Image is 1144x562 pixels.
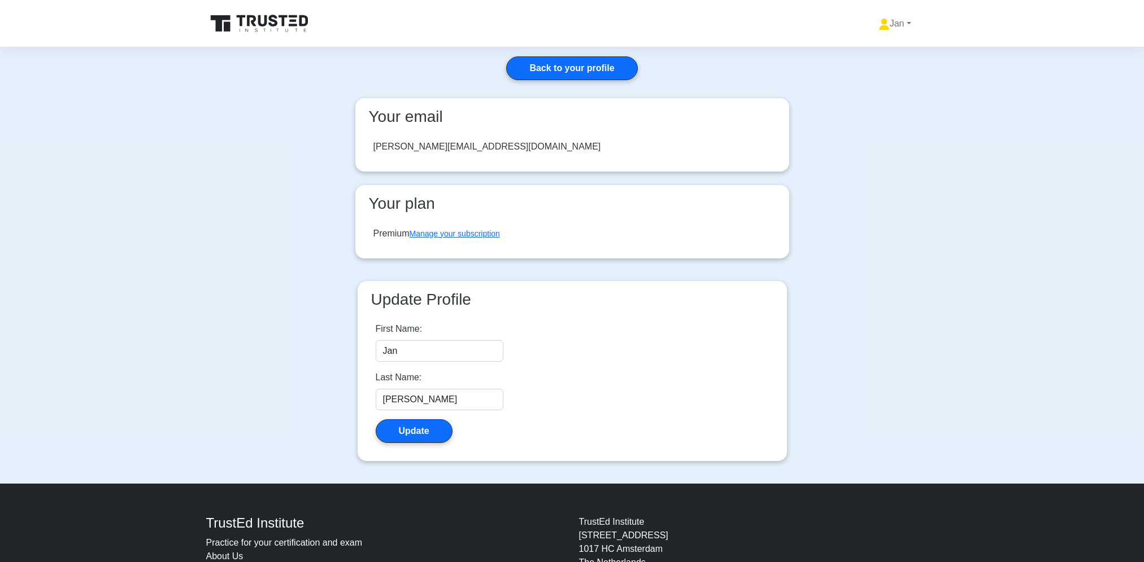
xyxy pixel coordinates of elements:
a: Back to your profile [506,56,637,80]
h3: Your plan [364,194,780,213]
div: [PERSON_NAME][EMAIL_ADDRESS][DOMAIN_NAME] [373,140,601,153]
a: About Us [206,551,243,561]
h3: Your email [364,107,780,126]
div: Premium [373,227,500,240]
a: Manage your subscription [410,229,500,238]
a: Jan [851,12,938,35]
button: Update [376,419,453,443]
a: Practice for your certification and exam [206,538,363,547]
label: Last Name: [376,371,422,384]
h4: TrustEd Institute [206,515,566,532]
h3: Update Profile [367,290,778,309]
label: First Name: [376,322,423,336]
